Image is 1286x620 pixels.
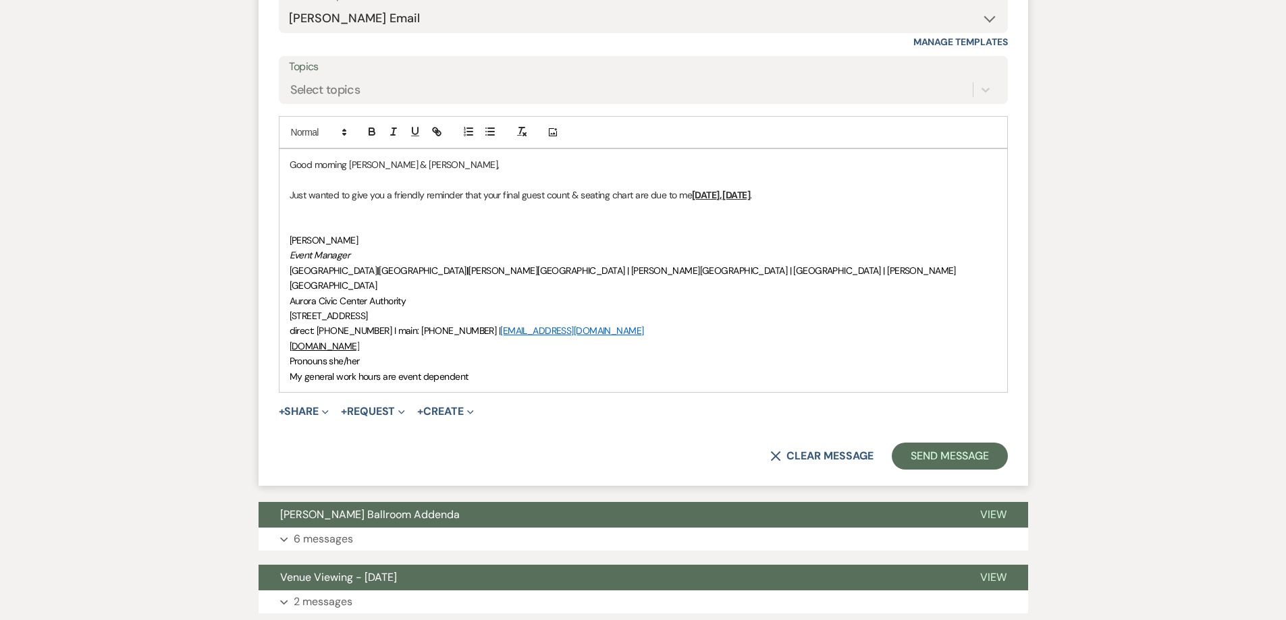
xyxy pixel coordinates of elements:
span: My general work hours are event dependent [290,370,468,383]
button: View [959,565,1028,590]
span: [STREET_ADDRESS] [290,310,368,322]
span: + [417,406,423,417]
span: Pronouns she/her [290,355,360,367]
button: 2 messages [259,590,1028,613]
span: Venue Viewing - [DATE] [280,570,397,584]
button: View [959,502,1028,528]
button: Venue Viewing - [DATE] [259,565,959,590]
span: [GEOGRAPHIC_DATA] [379,264,466,277]
span: View [980,570,1007,584]
span: direct: [PHONE_NUMBER] I main: [PHONE_NUMBER] | [290,325,501,337]
p: 2 messages [294,593,352,611]
a: Manage Templates [913,36,1008,48]
span: [PERSON_NAME][GEOGRAPHIC_DATA] | [PERSON_NAME][GEOGRAPHIC_DATA] | [GEOGRAPHIC_DATA] | [PERSON_NAM... [290,264,956,291]
button: Request [341,406,405,417]
u: [DATE], [DATE] [692,189,750,201]
a: [DOMAIN_NAME] [290,340,360,352]
button: Share [279,406,329,417]
p: Just wanted to give you a friendly reminder that your final guest count & seating chart are due t... [290,188,997,202]
strong: | [466,264,468,277]
span: [GEOGRAPHIC_DATA] [290,264,377,277]
button: [PERSON_NAME] Ballroom Addenda [259,502,959,528]
span: [PERSON_NAME] Ballroom Addenda [280,507,460,522]
p: Good morning [PERSON_NAME] & [PERSON_NAME], [290,157,997,172]
strong: | [377,264,379,277]
em: Event Manager [290,249,350,261]
button: Clear message [770,451,873,461]
button: 6 messages [259,528,1028,551]
a: [EMAIL_ADDRESS][DOMAIN_NAME] [500,325,643,337]
span: + [341,406,347,417]
div: Select topics [290,81,360,99]
span: Aurora Civic Center Authority [290,295,406,307]
span: [PERSON_NAME] [290,234,358,246]
button: Create [417,406,473,417]
p: 6 messages [294,530,353,548]
span: View [980,507,1007,522]
span: + [279,406,285,417]
label: Topics [289,57,998,77]
button: Send Message [892,443,1007,470]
